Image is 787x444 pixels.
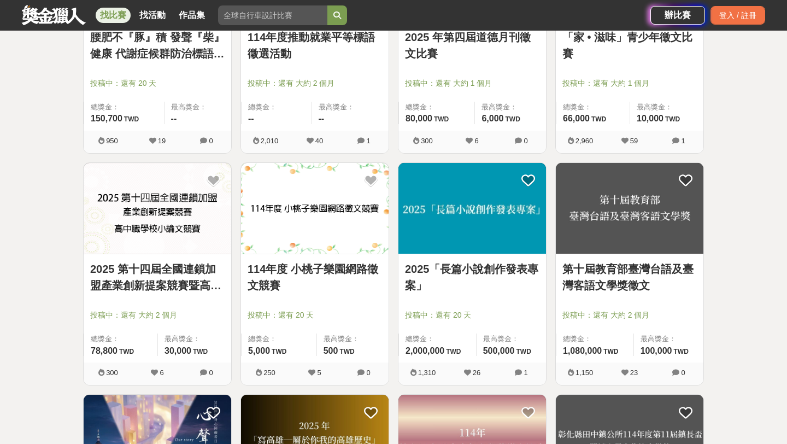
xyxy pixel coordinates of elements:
span: TWD [119,348,134,355]
img: Cover Image [398,163,546,254]
span: -- [319,114,325,123]
a: 2025 第十四屆全國連鎖加盟產業創新提案競賽暨高中職學校小論文競賽 [90,261,225,294]
span: 總獎金： [563,102,623,113]
span: TWD [272,348,286,355]
span: 100,000 [641,346,672,355]
span: 1 [366,137,370,145]
span: 80,000 [406,114,432,123]
a: 「家 • 滋味」青少年徵文比賽 [562,29,697,62]
span: 投稿中：還有 20 天 [405,309,539,321]
span: 2,000,000 [406,346,444,355]
span: 投稿中：還有 大約 1 個月 [562,78,697,89]
span: TWD [434,115,449,123]
span: 最高獎金： [324,334,382,344]
span: 40 [315,137,323,145]
span: 投稿中：還有 20 天 [90,78,225,89]
span: 6 [474,137,478,145]
a: 2025 年第四屆道德月刊徵文比賽 [405,29,539,62]
span: 1,150 [575,369,594,377]
a: 找比賽 [96,8,131,23]
span: 59 [630,137,638,145]
a: 114年度推動就業平等標語徵選活動 [248,29,382,62]
img: Cover Image [556,163,703,254]
span: 10,000 [637,114,663,123]
input: 全球自行車設計比賽 [218,5,327,25]
span: 最高獎金： [319,102,383,113]
span: 最高獎金： [483,334,539,344]
span: 總獎金： [248,102,305,113]
span: TWD [124,115,139,123]
a: 第十屆教育部臺灣台語及臺灣客語文學獎徵文 [562,261,697,294]
span: 1 [524,369,527,377]
span: 0 [209,369,213,377]
a: 2025「長篇小說創作發表專案」 [405,261,539,294]
span: 300 [106,369,118,377]
div: 登入 / 註冊 [710,6,765,25]
span: 總獎金： [406,102,468,113]
img: Cover Image [241,163,389,254]
span: 總獎金： [91,102,157,113]
span: 30,000 [165,346,191,355]
span: 500 [324,346,338,355]
span: 2,960 [575,137,594,145]
span: 23 [630,369,638,377]
span: 總獎金： [248,334,310,344]
span: 投稿中：還有 大約 2 個月 [248,78,382,89]
span: 6 [160,369,163,377]
span: TWD [446,348,461,355]
span: 250 [263,369,275,377]
a: 找活動 [135,8,170,23]
span: 0 [524,137,527,145]
span: 5 [317,369,321,377]
span: 最高獎金： [637,102,697,113]
span: 0 [366,369,370,377]
span: TWD [193,348,208,355]
span: 總獎金： [563,334,627,344]
span: 最高獎金： [641,334,697,344]
a: Cover Image [84,163,231,255]
span: TWD [516,348,531,355]
span: 最高獎金： [165,334,225,344]
span: 最高獎金： [171,102,225,113]
span: -- [171,114,177,123]
span: TWD [603,348,618,355]
a: Cover Image [398,163,546,255]
a: 腰肥不『豚』積 發聲『柴』健康 代謝症候群防治標語徵件活動 [90,29,225,62]
span: 1 [681,137,685,145]
span: TWD [339,348,354,355]
span: 投稿中：還有 20 天 [248,309,382,321]
a: 作品集 [174,8,209,23]
a: 114年度 小桃子樂園網路徵文競賽 [248,261,382,294]
span: 950 [106,137,118,145]
span: 150,700 [91,114,122,123]
span: 最高獎金： [481,102,539,113]
a: Cover Image [556,163,703,255]
span: 總獎金： [91,334,151,344]
span: TWD [506,115,520,123]
span: 26 [473,369,480,377]
span: TWD [665,115,680,123]
span: TWD [591,115,606,123]
span: 2,010 [261,137,279,145]
span: 5,000 [248,346,270,355]
span: TWD [674,348,689,355]
span: 78,800 [91,346,118,355]
span: 1,310 [418,369,436,377]
span: 66,000 [563,114,590,123]
span: 總獎金： [406,334,469,344]
span: 0 [209,137,213,145]
a: 辦比賽 [650,6,705,25]
span: 300 [421,137,433,145]
span: 投稿中：還有 大約 2 個月 [90,309,225,321]
span: 1,080,000 [563,346,602,355]
span: 投稿中：還有 大約 1 個月 [405,78,539,89]
span: -- [248,114,254,123]
span: 19 [158,137,166,145]
a: Cover Image [241,163,389,255]
span: 6,000 [481,114,503,123]
span: 500,000 [483,346,515,355]
span: 投稿中：還有 大約 2 個月 [562,309,697,321]
span: 0 [681,369,685,377]
img: Cover Image [84,163,231,254]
